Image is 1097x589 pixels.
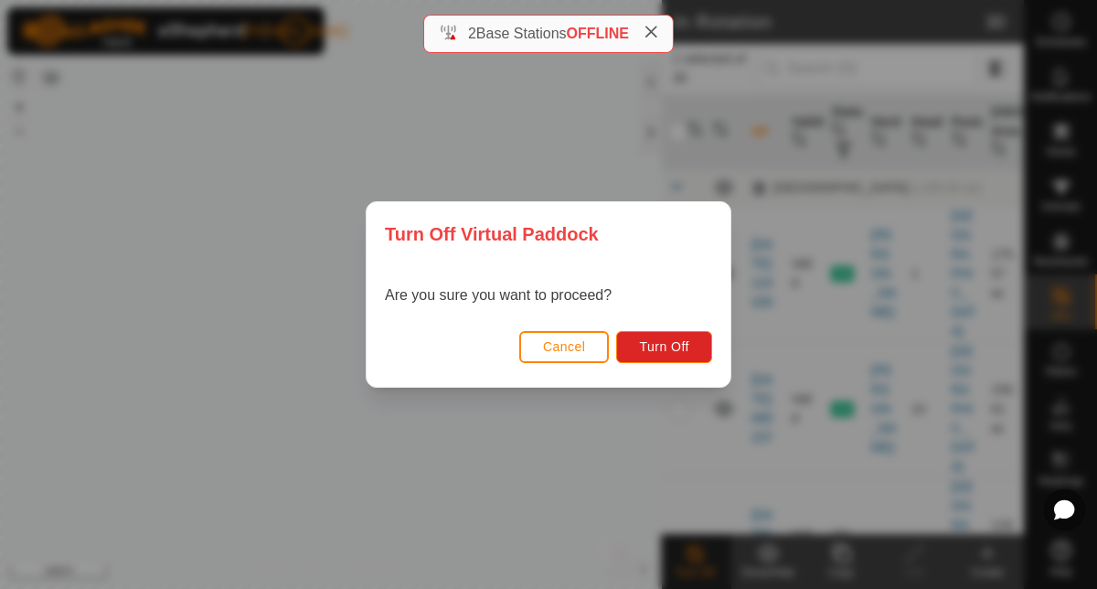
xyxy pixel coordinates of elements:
[476,26,567,41] span: Base Stations
[616,331,712,363] button: Turn Off
[567,26,629,41] span: OFFLINE
[639,339,689,354] span: Turn Off
[543,339,586,354] span: Cancel
[385,220,599,248] span: Turn Off Virtual Paddock
[519,331,610,363] button: Cancel
[468,26,476,41] span: 2
[385,284,612,306] p: Are you sure you want to proceed?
